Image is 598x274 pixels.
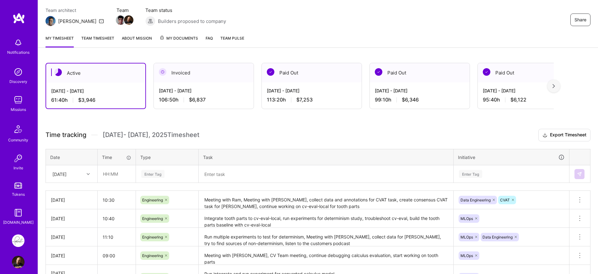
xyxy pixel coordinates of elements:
[145,7,226,14] span: Team status
[206,35,213,47] a: FAQ
[159,68,166,76] img: Invoiced
[12,66,24,78] img: discovery
[142,235,163,239] span: Engineering
[51,197,92,203] div: [DATE]
[552,84,555,88] img: right
[116,15,125,25] img: Team Member Avatar
[142,198,163,202] span: Engineering
[7,49,30,56] div: Notifications
[461,198,491,202] span: Data Engineering
[46,131,86,139] span: Time tracking
[116,7,133,14] span: Team
[46,63,145,83] div: Active
[116,15,125,25] a: Team Member Avatar
[570,14,590,26] button: Share
[267,87,357,94] div: [DATE] - [DATE]
[375,68,382,76] img: Paid Out
[87,173,90,176] i: icon Chevron
[458,154,565,161] div: Initiative
[141,169,164,179] div: Enter Tag
[10,234,26,247] a: Pearl: ML Engineering Team
[3,219,34,226] div: [DOMAIN_NAME]
[99,19,104,24] i: icon Mail
[159,35,198,47] a: My Documents
[124,15,133,25] img: Team Member Avatar
[98,247,136,264] input: HH:MM
[577,172,582,177] img: Submit
[483,68,490,76] img: Paid Out
[267,96,357,103] div: 113:20 h
[189,96,206,103] span: $6,837
[46,149,98,165] th: Date
[46,16,56,26] img: Team Architect
[13,13,25,24] img: logo
[102,154,131,161] div: Time
[482,235,513,239] span: Data Engineering
[98,210,136,227] input: HH:MM
[136,149,199,165] th: Type
[199,191,453,209] textarea: Meeting with Ram, Meeting with [PERSON_NAME], collect data and annotations for CVAT task, create ...
[12,36,24,49] img: bell
[11,122,26,137] img: Community
[13,165,23,171] div: Invite
[14,183,22,189] img: tokens
[267,68,274,76] img: Paid Out
[122,35,152,47] a: About Mission
[483,87,573,94] div: [DATE] - [DATE]
[142,216,163,221] span: Engineering
[51,252,92,259] div: [DATE]
[125,15,133,25] a: Team Member Avatar
[51,88,140,94] div: [DATE] - [DATE]
[154,63,254,82] div: Invoiced
[98,229,136,245] input: HH:MM
[98,166,135,182] input: HH:MM
[81,35,114,47] a: Team timesheet
[199,228,453,246] textarea: Run multiple experiments to test for determinism, Meeting with [PERSON_NAME], collect data for [P...
[58,18,96,25] div: [PERSON_NAME]
[51,234,92,240] div: [DATE]
[10,256,26,268] a: User Avatar
[199,210,453,227] textarea: Integrate tooth parts to cv-eval-local, run experiments for determinism study, troubleshoot cv-ev...
[538,129,590,141] button: Export Timesheet
[9,78,27,85] div: Discovery
[461,235,473,239] span: MLOps
[510,96,526,103] span: $6,122
[296,96,313,103] span: $7,253
[574,17,586,23] span: Share
[159,96,249,103] div: 106:50 h
[52,171,67,177] div: [DATE]
[500,198,510,202] span: CVAT
[8,137,28,143] div: Community
[220,35,244,47] a: Team Pulse
[51,215,92,222] div: [DATE]
[12,234,24,247] img: Pearl: ML Engineering Team
[12,94,24,106] img: teamwork
[199,149,454,165] th: Task
[145,16,155,26] img: Builders proposed to company
[375,96,465,103] div: 99:10 h
[461,253,473,258] span: MLOps
[103,131,199,139] span: [DATE] - [DATE] , 2025 Timesheet
[542,132,547,139] i: icon Download
[159,35,198,42] span: My Documents
[46,35,74,47] a: My timesheet
[98,192,136,208] input: HH:MM
[459,169,482,179] div: Enter Tag
[12,206,24,219] img: guide book
[199,247,453,264] textarea: Meeting with [PERSON_NAME], CV Team meeting, continue debugging calculus evaluation, start workin...
[262,63,362,82] div: Paid Out
[51,97,140,103] div: 61:40 h
[483,96,573,103] div: 95:40 h
[370,63,470,82] div: Paid Out
[158,18,226,25] span: Builders proposed to company
[12,191,25,198] div: Tokens
[461,216,473,221] span: MLOps
[46,7,104,14] span: Team architect
[12,152,24,165] img: Invite
[402,96,419,103] span: $6,346
[11,106,26,113] div: Missions
[220,36,244,41] span: Team Pulse
[478,63,578,82] div: Paid Out
[375,87,465,94] div: [DATE] - [DATE]
[78,97,95,103] span: $3,946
